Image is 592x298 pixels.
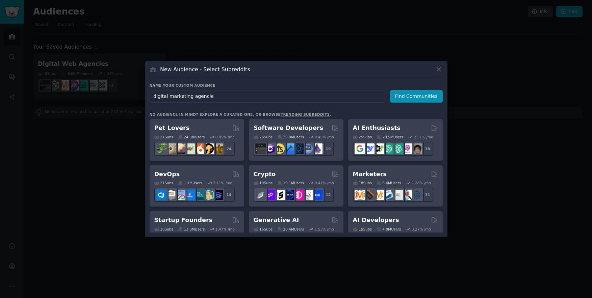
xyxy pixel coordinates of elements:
img: CryptoNews [303,190,313,200]
img: defiblockchain [293,190,304,200]
div: 25 Sub s [353,135,372,139]
img: software [255,143,266,154]
h2: Startup Founders [154,216,212,224]
img: cockatiel [194,143,204,154]
div: No audience in mind? Explore a curated one, or browse . [150,112,331,117]
div: 20.4M Users [277,227,304,232]
div: + 19 [320,142,334,156]
img: 0xPolygon [265,190,275,200]
img: DeepSeek [364,143,375,154]
div: + 12 [320,188,334,202]
img: learnjavascript [274,143,285,154]
div: 30.0M Users [277,135,304,139]
img: chatgpt_prompts_ [392,143,403,154]
img: AskMarketing [374,190,384,200]
div: 18 Sub s [353,181,372,185]
div: 0.85 % /mo [215,135,235,139]
img: AWS_Certified_Experts [165,190,176,200]
h2: Crypto [254,170,276,179]
div: 19 Sub s [254,181,273,185]
div: 31 Sub s [154,135,173,139]
img: herpetology [156,143,166,154]
img: ethfinance [255,190,266,200]
div: 0.45 % /mo [315,135,334,139]
h2: Marketers [353,170,387,179]
img: OpenAIDev [402,143,412,154]
img: PlatformEngineers [213,190,223,200]
img: OnlineMarketing [411,190,422,200]
img: azuredevops [156,190,166,200]
img: AItoolsCatalog [374,143,384,154]
h2: DevOps [154,170,180,179]
img: iOSProgramming [284,143,294,154]
div: 21 Sub s [154,181,173,185]
img: AskComputerScience [303,143,313,154]
div: 24.3M Users [178,135,205,139]
div: 1.28 % /mo [412,181,431,185]
div: 15 Sub s [353,227,372,232]
div: 20.5M Users [377,135,403,139]
div: 1.47 % /mo [215,227,235,232]
h3: Name your custom audience [150,83,443,88]
div: 6.6M Users [377,181,401,185]
input: Pick a short name, like "Digital Marketers" or "Movie-Goers" [150,90,385,103]
img: elixir [312,143,323,154]
div: 1.53 % /mo [315,227,334,232]
img: GoogleGeminiAI [355,143,365,154]
img: defi_ [312,190,323,200]
button: Find Communities [390,90,443,103]
div: + 14 [221,188,235,202]
div: 1.7M Users [178,181,203,185]
img: aws_cdk [203,190,214,200]
img: dogbreed [213,143,223,154]
img: web3 [284,190,294,200]
h2: Software Developers [254,124,323,132]
img: turtle [184,143,195,154]
div: + 11 [419,188,433,202]
img: content_marketing [355,190,365,200]
div: 2.51 % /mo [414,135,433,139]
div: 13.8M Users [178,227,205,232]
div: 0.41 % /mo [315,181,334,185]
div: 16 Sub s [154,227,173,232]
div: 4.0M Users [377,227,401,232]
img: Docker_DevOps [175,190,185,200]
div: 16 Sub s [254,227,273,232]
img: reactnative [293,143,304,154]
h2: Generative AI [254,216,299,224]
img: MarketingResearch [402,190,412,200]
img: platformengineering [194,190,204,200]
h2: AI Developers [353,216,399,224]
h2: AI Enthusiasts [353,124,401,132]
img: ethstaker [274,190,285,200]
h3: New Audience - Select Subreddits [160,66,250,73]
img: googleads [392,190,403,200]
div: 19.1M Users [277,181,304,185]
a: trending subreddits [281,112,330,116]
div: 2.11 % /mo [213,181,232,185]
img: ballpython [165,143,176,154]
img: csharp [265,143,275,154]
img: ArtificalIntelligence [411,143,422,154]
img: PetAdvice [203,143,214,154]
img: DevOpsLinks [184,190,195,200]
div: 3.27 % /mo [412,227,431,232]
img: Emailmarketing [383,190,393,200]
h2: Pet Lovers [154,124,190,132]
img: leopardgeckos [175,143,185,154]
div: 26 Sub s [254,135,273,139]
div: + 24 [221,142,235,156]
img: chatgpt_promptDesign [383,143,393,154]
img: bigseo [364,190,375,200]
div: + 18 [419,142,433,156]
